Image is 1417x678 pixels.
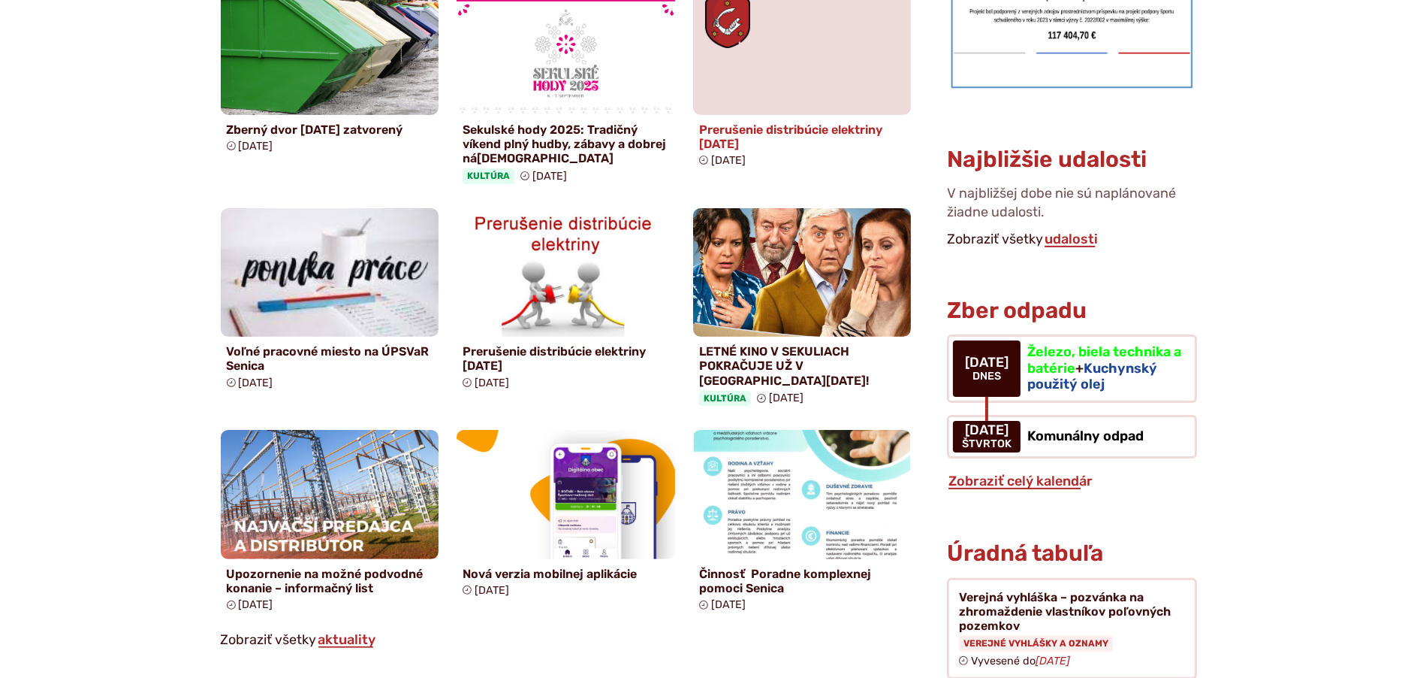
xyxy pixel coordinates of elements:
[463,123,669,166] h4: Sekulské hody 2025: Tradičný víkend plný hudby, zábavy a dobrej ná[DEMOGRAPHIC_DATA]
[947,229,1196,251] p: Zobraziť všetky
[532,170,567,183] span: [DATE]
[457,430,675,603] a: Nová verzia mobilnej aplikácie [DATE]
[711,598,746,611] span: [DATE]
[1043,231,1099,247] a: Zobraziť všetky udalosti
[699,567,906,595] h4: Činnosť Poradne komplexnej pomoci Senica
[769,392,803,404] span: [DATE]
[965,356,1008,371] span: [DATE]
[1027,344,1181,377] span: Železo, biela technika a batérie
[221,430,439,617] a: Upozornenie na možné podvodné konanie – informačný list [DATE]
[239,140,273,153] span: [DATE]
[463,168,514,183] span: Kultúra
[475,584,509,597] span: [DATE]
[1027,428,1144,444] span: Komunálny odpad
[239,377,273,389] span: [DATE]
[947,415,1196,459] a: Komunálny odpad [DATE] štvrtok
[699,344,906,388] h4: LETNÉ KINO V SEKULIACH POKRAČUJE UŽ V [GEOGRAPHIC_DATA][DATE]!
[711,154,746,167] span: [DATE]
[962,438,1011,450] span: štvrtok
[227,344,433,373] h4: Voľné pracovné miesto na ÚPSVaR Senica
[699,391,751,406] span: Kultúra
[693,430,912,617] a: Činnosť Poradne komplexnej pomoci Senica [DATE]
[962,423,1011,438] span: [DATE]
[947,541,1103,566] h3: Úradná tabuľa
[947,147,1147,172] h3: Najbližšie udalosti
[221,629,912,652] p: Zobraziť všetky
[947,184,1196,228] p: V najbližšej dobe nie sú naplánované žiadne udalosti.
[227,567,433,595] h4: Upozornenie na možné podvodné konanie – informačný list
[463,344,669,373] h4: Prerušenie distribúcie elektriny [DATE]
[947,473,1094,489] a: Zobraziť celý kalendár
[965,371,1008,383] span: Dnes
[947,298,1196,323] h3: Zber odpadu
[475,377,509,389] span: [DATE]
[317,631,378,648] a: Zobraziť všetky aktuality
[693,208,912,413] a: LETNÉ KINO V SEKULIACH POKRAČUJE UŽ V [GEOGRAPHIC_DATA][DATE]! Kultúra [DATE]
[699,123,906,151] h4: Prerušenie distribúcie elektriny [DATE]
[239,598,273,611] span: [DATE]
[947,334,1196,403] a: Železo, biela technika a batérie+Kuchynský použitý olej [DATE] Dnes
[227,123,433,137] h4: Zberný dvor [DATE] zatvorený
[1027,344,1182,393] h3: +
[457,208,675,395] a: Prerušenie distribúcie elektriny [DATE] [DATE]
[1027,360,1157,393] span: Kuchynský použitý olej
[221,208,439,395] a: Voľné pracovné miesto na ÚPSVaR Senica [DATE]
[463,567,669,581] h4: Nová verzia mobilnej aplikácie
